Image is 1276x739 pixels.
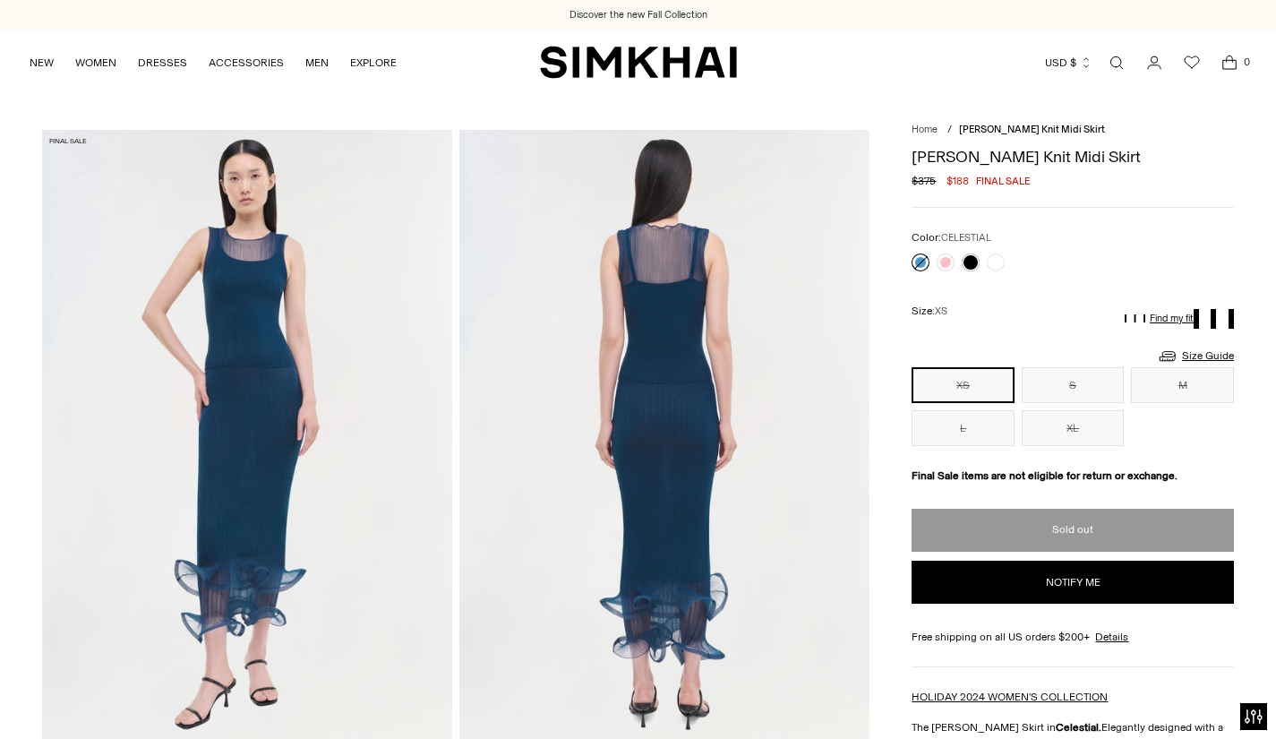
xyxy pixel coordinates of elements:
[75,43,116,82] a: WOMEN
[912,229,991,246] label: Color:
[569,8,707,22] a: Discover the new Fall Collection
[941,232,991,244] span: CELESTIAL
[947,123,952,138] div: /
[1157,345,1234,367] a: Size Guide
[912,303,947,320] label: Size:
[1238,54,1255,70] span: 0
[912,149,1234,165] h1: [PERSON_NAME] Knit Midi Skirt
[912,173,936,189] s: $375
[1022,367,1125,403] button: S
[540,45,737,80] a: SIMKHAI
[912,691,1108,703] a: HOLIDAY 2024 WOMEN'S COLLECTION
[209,43,284,82] a: ACCESSORIES
[912,561,1234,604] button: Notify me
[1099,45,1135,81] a: Open search modal
[1174,45,1210,81] a: Wishlist
[912,124,938,135] a: Home
[1136,45,1172,81] a: Go to the account page
[912,410,1015,446] button: L
[912,629,1234,645] div: Free shipping on all US orders $200+
[305,43,329,82] a: MEN
[935,305,947,317] span: XS
[912,469,1178,482] strong: Final Sale items are not eligible for return or exchange.
[1131,367,1234,403] button: M
[912,367,1015,403] button: XS
[30,43,54,82] a: NEW
[1022,410,1125,446] button: XL
[138,43,187,82] a: DRESSES
[1056,721,1101,734] strong: Celestial.
[1212,45,1247,81] a: Open cart modal
[1045,43,1092,82] button: USD $
[912,123,1234,138] nav: breadcrumbs
[350,43,397,82] a: EXPLORE
[959,124,1105,135] span: [PERSON_NAME] Knit Midi Skirt
[946,173,969,189] span: $188
[1095,629,1128,645] a: Details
